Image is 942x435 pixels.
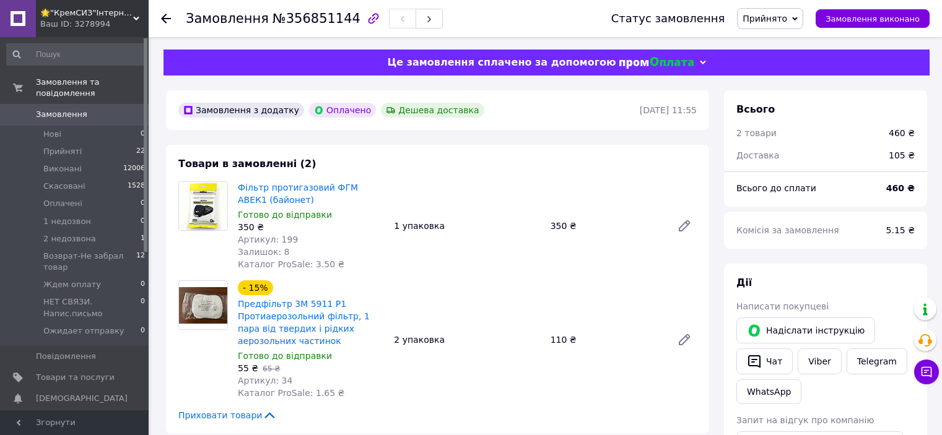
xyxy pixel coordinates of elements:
[186,11,269,26] span: Замовлення
[238,210,332,220] span: Готово до відправки
[43,181,85,192] span: Скасовані
[6,43,146,66] input: Пошук
[798,348,841,374] a: Viber
[736,277,752,288] span: Дії
[736,128,777,138] span: 2 товари
[389,217,545,235] div: 1 упаковка
[141,296,145,319] span: 0
[128,181,145,192] span: 1528
[36,393,128,404] span: [DEMOGRAPHIC_DATA]
[847,348,907,374] a: Telegram
[387,56,616,68] span: Це замовлення сплачено за допомогою
[238,376,292,385] span: Артикул: 34
[736,379,801,404] a: WhatsApp
[546,331,667,348] div: 110 ₴
[736,150,779,160] span: Доставка
[238,247,290,257] span: Залишок: 8
[273,11,360,26] span: №356851144
[238,259,344,269] span: Каталог ProSale: 3.50 ₴
[886,183,915,193] b: 460 ₴
[381,103,484,118] div: Дешева доставка
[43,251,136,273] span: Возврат-Не забрал товар
[136,146,145,157] span: 22
[178,103,304,118] div: Замовлення з додатку
[736,301,829,311] span: Написати покупцеві
[881,142,922,169] div: 105 ₴
[40,7,133,19] span: 🌟"КремСИЗ"Інтернет-магазин
[136,251,145,273] span: 12
[736,183,816,193] span: Всього до сплати
[36,77,149,99] span: Замовлення та повідомлення
[238,351,332,361] span: Готово до відправки
[123,163,145,174] span: 12006
[141,279,145,290] span: 0
[309,103,376,118] div: Оплачено
[141,198,145,209] span: 0
[43,279,101,290] span: Ждем оплату
[43,129,61,140] span: Нові
[619,57,694,69] img: evopay logo
[43,216,91,227] span: 1 недозвон
[736,348,793,374] button: Чат
[40,19,149,30] div: Ваш ID: 3278994
[238,183,358,205] a: Фільтр протигазовий ФГМ АВЕК1 (байонет)
[914,360,939,384] button: Чат з покупцем
[611,12,725,25] div: Статус замовлення
[178,409,277,421] span: Приховати товари
[736,225,839,235] span: Комісія за замовлення
[161,12,171,25] div: Повернутися назад
[672,327,697,352] a: Редагувати
[546,217,667,235] div: 350 ₴
[238,363,258,373] span: 55 ₴
[43,233,96,244] span: 2 недозвона
[672,213,697,238] a: Редагувати
[43,296,141,319] span: НЕТ СВЯЗИ. Напис.письмо
[141,325,145,337] span: 0
[826,14,920,24] span: Замовлення виконано
[736,415,874,425] span: Запит на відгук про компанію
[179,287,227,324] img: Предфільтр 3M 5911 P1 Протиаерозольний фільтр, 1 пара від твердих і рідких аерозольних частинок
[141,129,145,140] span: 0
[816,9,930,28] button: Замовлення виконано
[238,235,298,244] span: Артикул: 199
[43,325,124,337] span: Ожидает отправку
[36,372,115,383] span: Товари та послуги
[178,158,316,170] span: Товари в замовленні (2)
[640,105,697,115] time: [DATE] 11:55
[179,182,227,230] img: Фільтр протигазовий ФГМ АВЕК1 (байонет)
[263,364,280,373] span: 65 ₴
[238,280,273,295] div: - 15%
[389,331,545,348] div: 2 упаковка
[141,233,145,244] span: 1
[43,198,82,209] span: Оплачені
[889,127,915,139] div: 460 ₴
[743,14,787,24] span: Прийнято
[238,221,384,233] div: 350 ₴
[886,225,915,235] span: 5.15 ₴
[736,317,875,343] button: Надіслати інструкцію
[36,351,96,362] span: Повідомлення
[36,109,87,120] span: Замовлення
[736,103,775,115] span: Всього
[141,216,145,227] span: 0
[43,163,82,174] span: Виконані
[43,146,82,157] span: Прийняті
[238,388,344,398] span: Каталог ProSale: 1.65 ₴
[238,299,370,346] a: Предфільтр 3M 5911 P1 Протиаерозольний фільтр, 1 пара від твердих і рідких аерозольних частинок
